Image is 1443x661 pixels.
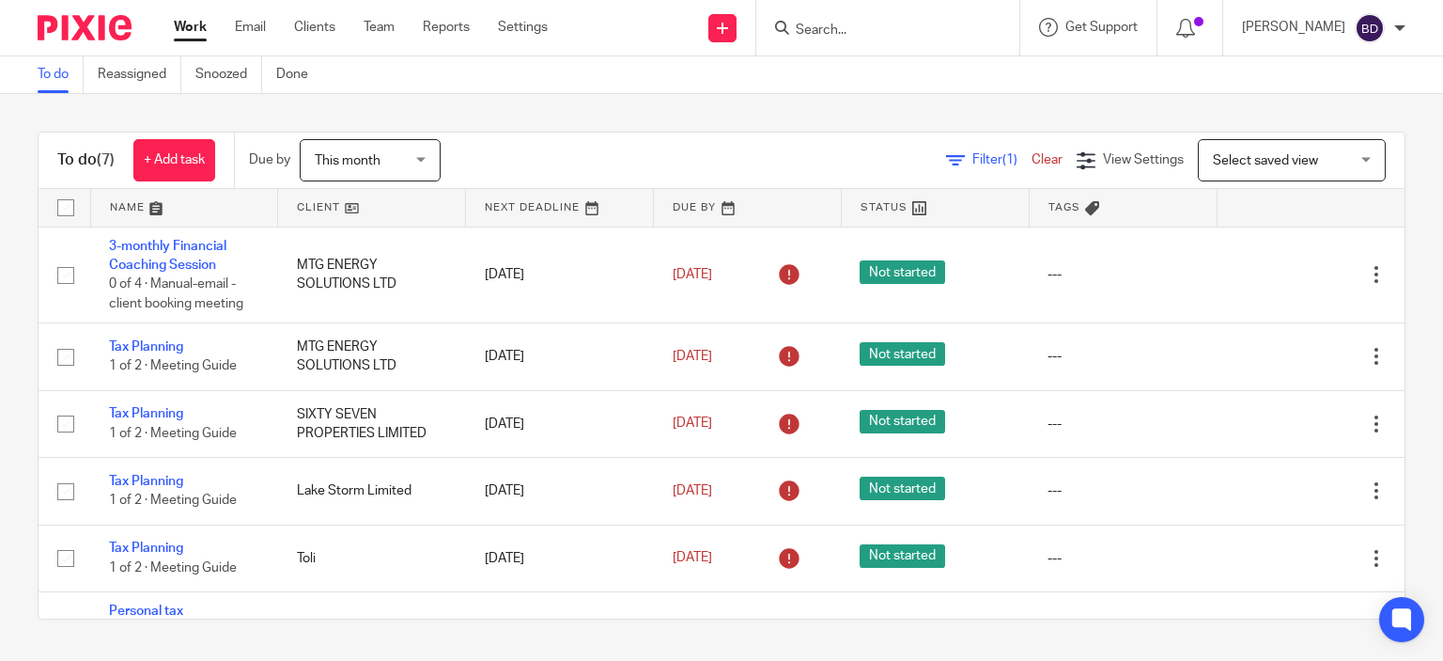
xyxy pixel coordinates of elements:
span: Get Support [1065,21,1138,34]
span: This month [315,154,380,167]
span: 1 of 2 · Meeting Guide [109,427,237,440]
a: Reassigned [98,56,181,93]
td: SIXTY SEVEN PROPERTIES LIMITED [278,390,466,457]
td: [DATE] [466,323,654,390]
span: View Settings [1103,153,1184,166]
td: Lake Storm Limited [278,458,466,525]
div: --- [1047,347,1198,366]
span: Tags [1048,202,1080,212]
td: [DATE] [466,458,654,525]
span: [DATE] [673,268,712,281]
a: Tax Planning [109,542,183,555]
span: [DATE] [673,417,712,431]
span: Not started [860,477,945,500]
a: Clients [294,18,335,37]
a: Personal tax [109,605,183,618]
a: + Add task [133,139,215,181]
div: --- [1047,265,1198,284]
a: To do [38,56,84,93]
td: [DATE] [466,227,654,323]
a: 3-monthly Financial Coaching Session [109,240,226,272]
td: [DATE] [466,525,654,591]
a: Settings [498,18,548,37]
img: Pixie [38,15,132,40]
span: 1 of 2 · Meeting Guide [109,561,237,574]
span: 0 of 4 · Manual-email - client booking meeting [109,277,243,310]
span: Filter [972,153,1032,166]
span: 1 of 2 · Meeting Guide [109,494,237,507]
a: Tax Planning [109,407,183,420]
div: --- [1047,415,1198,433]
td: Toli [278,525,466,591]
a: Team [364,18,395,37]
td: MTG ENERGY SOLUTIONS LTD [278,323,466,390]
img: svg%3E [1355,13,1385,43]
span: (1) [1002,153,1017,166]
span: [DATE] [673,484,712,497]
span: Not started [860,544,945,568]
input: Search [794,23,963,39]
span: Select saved view [1213,154,1318,167]
a: Email [235,18,266,37]
a: Work [174,18,207,37]
td: [DATE] [466,390,654,457]
p: [PERSON_NAME] [1242,18,1345,37]
a: Tax Planning [109,340,183,354]
a: Tax Planning [109,475,183,488]
a: Done [276,56,322,93]
span: [DATE] [673,552,712,565]
span: [DATE] [673,350,712,363]
a: Reports [423,18,470,37]
td: MTG ENERGY SOLUTIONS LTD [278,227,466,323]
span: Not started [860,410,945,433]
h1: To do [57,150,115,170]
span: Not started [860,342,945,366]
a: Snoozed [195,56,262,93]
span: Not started [860,260,945,284]
p: Due by [249,150,290,169]
a: Clear [1032,153,1063,166]
div: --- [1047,549,1198,568]
div: --- [1047,481,1198,500]
span: 1 of 2 · Meeting Guide [109,360,237,373]
span: (7) [97,152,115,167]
